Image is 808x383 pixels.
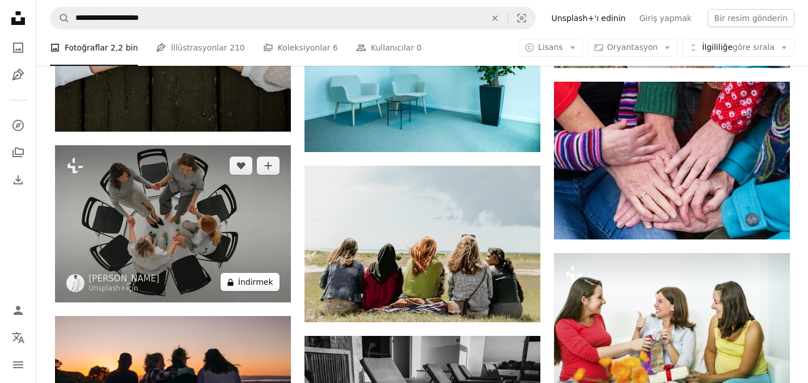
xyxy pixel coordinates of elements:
[278,43,331,52] font: Koleksiyonlar
[632,9,698,27] a: Giriş yapmak
[333,43,338,52] font: 6
[483,7,507,29] button: Temizlemek
[89,284,126,292] a: Unsplash+
[554,328,790,338] a: Üç hamile kadın kanepede oturuyor ve bebek duşu hediyelerine bakıyor
[607,43,658,52] font: Oryantasyon
[714,14,788,23] font: Bir resim gönderin
[7,64,29,86] a: İllüstrasyonlar
[554,155,790,165] a: ellerini bir araya getirmiş bir grup insan
[587,39,678,57] button: Oryantasyon
[230,157,252,175] button: Beğenmek
[371,43,414,52] font: Kullanıcılar
[263,30,338,66] a: Koleksiyonlar 6
[55,218,291,229] a: İnsanlar el ele tutuşup daire şeklinde otururlar.
[126,284,138,292] font: için
[554,82,790,239] img: ellerini bir araya getirmiş bir grup insan
[7,299,29,322] a: Giriş yap / Kayıt ol
[171,43,227,52] font: İllüstrasyonlar
[639,14,691,23] font: Giriş yapmak
[7,169,29,191] a: İndirme Geçmişi
[708,9,794,27] button: Bir resim gönderin
[552,14,626,23] font: Unsplash+'ı edinin
[50,7,70,29] button: Unsplash'ta ara
[7,353,29,376] button: Menü
[221,273,280,291] button: İndirmek
[156,30,244,66] a: İllüstrasyonlar 210
[702,43,733,52] font: İlgililiğe
[508,7,535,29] button: Görsel arama
[304,68,540,78] a: iki sandalye ve bir saksı bitkisinin bulunduğu bir oda
[55,145,291,302] img: İnsanlar el ele tutuşup daire şeklinde otururlar.
[7,36,29,59] a: Fotoğraflar
[89,273,160,284] a: [PERSON_NAME]
[304,239,540,249] a: gündüz vakti çim alanda oturan bir grup insan
[257,157,280,175] button: Koleksiyona Ekle
[7,326,29,349] button: Dil
[7,141,29,164] a: Koleksiyonlar
[518,39,583,57] button: Lisans
[230,43,245,52] font: 210
[356,30,422,66] a: Kullanıcılar 0
[66,274,84,292] img: Andrej Lišakov'un profiline git
[538,43,563,52] font: Lisans
[682,39,794,57] button: İlgililiğegöre sırala
[50,7,536,30] form: Site genelinde görseller bulun
[545,9,633,27] a: Unsplash+'ı edinin
[7,7,29,32] a: Ana Sayfa — Unsplash
[304,166,540,322] img: gündüz vakti çim alanda oturan bir grup insan
[238,277,273,287] font: İndirmek
[7,114,29,137] a: Keşfetmek
[733,43,775,52] font: göre sırala
[417,43,422,52] font: 0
